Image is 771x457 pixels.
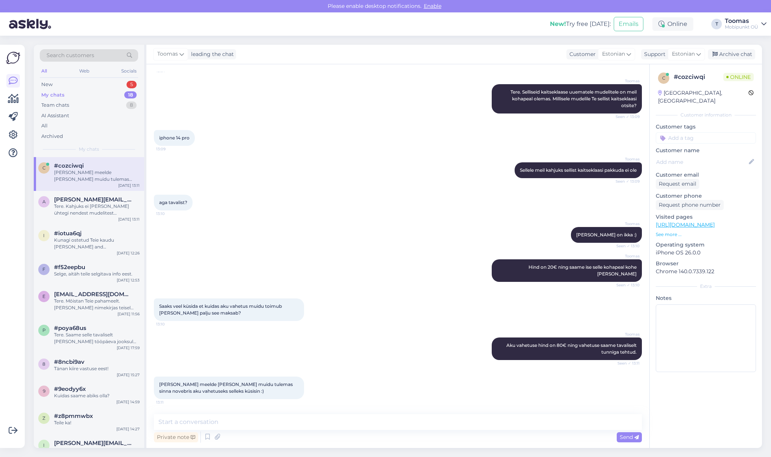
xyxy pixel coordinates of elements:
[656,231,756,238] p: See more ...
[41,91,65,99] div: My chats
[118,216,140,222] div: [DATE] 13:11
[41,122,48,130] div: All
[41,101,69,109] div: Team chats
[656,241,756,249] p: Operating system
[42,327,46,333] span: p
[54,419,140,426] div: Teile ka!
[656,260,756,268] p: Browser
[674,73,723,82] div: # cozciwqi
[54,162,84,169] span: #cozciwqi
[40,66,48,76] div: All
[43,442,45,448] span: i
[54,203,140,216] div: Tere. Kahjuks ei [PERSON_NAME] ühtegi nendest mudelitest vabamüüki pakkuda
[656,213,756,221] p: Visited pages
[126,101,137,109] div: 8
[611,243,640,249] span: Seen ✓ 13:10
[126,81,137,88] div: 5
[656,158,747,166] input: Add name
[116,426,140,432] div: [DATE] 14:27
[656,123,756,131] p: Customer tags
[41,133,63,140] div: Archived
[188,50,234,58] div: leading the chat
[54,365,140,372] div: Tänan kiire vastuse eest!
[611,221,640,227] span: Toomas
[566,50,596,58] div: Customer
[54,298,140,311] div: Tere. Mõistan Teie pahameelt. [PERSON_NAME] nimekirjas teisel kohal ehk [PERSON_NAME], et uue par...
[611,253,640,259] span: Toomas
[54,169,140,183] div: [PERSON_NAME] meelde [PERSON_NAME] muidu tulemas sinna novebris aku vahetuseks selleks küsisin :)
[656,192,756,200] p: Customer phone
[116,399,140,405] div: [DATE] 14:59
[54,230,81,237] span: #iotua6qj
[641,50,666,58] div: Support
[576,232,637,238] span: [PERSON_NAME] on ikka :)
[43,233,45,238] span: i
[652,17,693,31] div: Online
[117,311,140,317] div: [DATE] 11:56
[611,282,640,288] span: Seen ✓ 13:10
[47,51,94,59] span: Search customers
[54,325,86,331] span: #poya68us
[79,146,99,153] span: My chats
[611,331,640,337] span: Toomas
[54,359,84,365] span: #8ncbi9av
[656,249,756,257] p: iPhone OS 26.0.0
[54,264,85,271] span: #f52eepbu
[422,3,444,9] span: Enable
[54,291,132,298] span: edvinkristofor21@gmail.com
[611,360,640,366] span: Seen ✓ 13:11
[711,19,722,29] div: T
[42,199,46,204] span: a
[620,434,639,440] span: Send
[54,386,86,392] span: #9eodyy6x
[156,399,184,405] span: 13:11
[78,66,91,76] div: Web
[42,165,46,171] span: c
[117,277,140,283] div: [DATE] 12:53
[117,345,140,351] div: [DATE] 17:59
[118,183,140,188] div: [DATE] 13:11
[656,171,756,179] p: Customer email
[157,50,178,58] span: Toomas
[656,179,699,189] div: Request email
[529,264,638,277] span: Hind on 20€ ning saame ise selle kohapeal kohe [PERSON_NAME]
[656,147,756,154] p: Customer name
[159,200,187,205] span: aga tavalist?
[41,81,53,88] div: New
[611,114,640,120] span: Seen ✓ 13:09
[54,440,132,446] span: igor.jelfimov@gmail.com
[602,50,625,58] span: Estonian
[656,294,756,302] p: Notes
[656,112,756,118] div: Customer information
[611,179,640,184] span: Seen ✓ 13:09
[725,18,766,30] a: ToomasMobipunkt OÜ
[658,89,748,105] div: [GEOGRAPHIC_DATA], [GEOGRAPHIC_DATA]
[708,49,755,59] div: Archive chat
[725,24,758,30] div: Mobipunkt OÜ
[159,135,190,141] span: iphone 14 pro
[611,78,640,84] span: Toomas
[120,66,138,76] div: Socials
[520,167,637,173] span: Sellele meil kahjuks sellist kaitseklaasi pakkuda ei ole
[6,51,20,65] img: Askly Logo
[656,268,756,275] p: Chrome 140.0.7339.122
[656,200,724,210] div: Request phone number
[54,331,140,345] div: Tere. Saame selle tavaliselt [PERSON_NAME] tööpäeva jooksul tehtud
[725,18,758,24] div: Toomas
[656,132,756,144] input: Add a tag
[662,75,666,81] span: c
[54,413,93,419] span: #z8pmmwbx
[156,321,184,327] span: 13:10
[42,415,45,421] span: z
[42,361,45,367] span: 8
[672,50,695,58] span: Estonian
[614,17,643,31] button: Emails
[656,221,715,228] a: [URL][DOMAIN_NAME]
[54,237,140,250] div: Kunagi ostetud Teie kaudu [PERSON_NAME] and [PERSON_NAME] Zeppelin [PERSON_NAME]. Hetkel [PERSON_...
[42,266,45,272] span: f
[54,196,132,203] span: andres.alamaa@gmail.com
[117,250,140,256] div: [DATE] 12:26
[611,156,640,162] span: Toomas
[550,20,566,27] b: New!
[43,388,45,394] span: 9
